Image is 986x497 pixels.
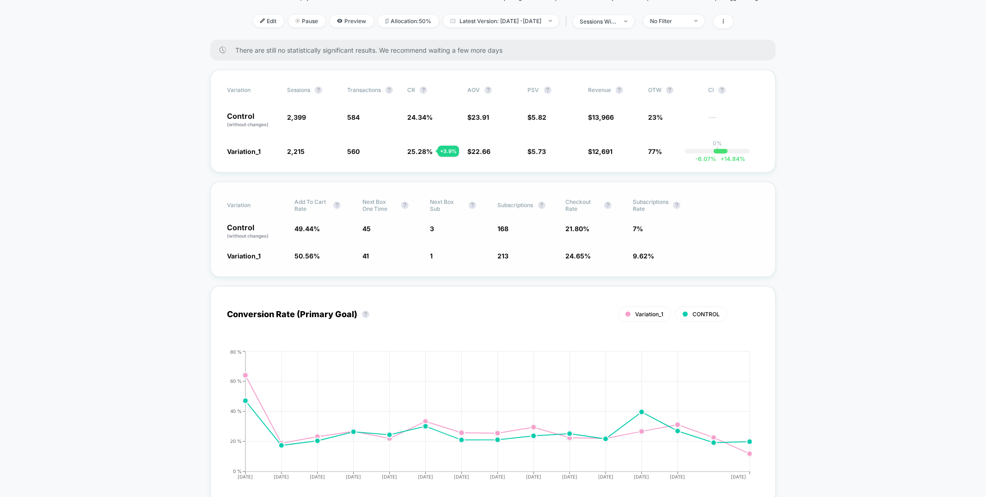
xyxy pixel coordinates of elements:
[592,113,614,121] span: 13,966
[498,202,533,209] span: Subscriptions
[467,147,490,155] span: $
[218,349,750,488] div: CONVERSION_RATE
[287,113,306,121] span: 2,399
[648,147,662,155] span: 77%
[362,252,369,260] span: 41
[650,18,687,25] div: No Filter
[588,113,614,121] span: $
[287,147,305,155] span: 2,215
[378,15,439,27] span: Allocation: 50%
[565,225,589,233] span: 21.80 %
[692,311,720,318] span: CONTROL
[450,18,455,23] img: calendar
[713,140,722,147] p: 0%
[418,474,433,479] tspan: [DATE]
[227,86,278,94] span: Variation
[498,225,509,233] span: 168
[598,474,613,479] tspan: [DATE]
[549,20,552,22] img: end
[634,474,649,479] tspan: [DATE]
[648,113,663,121] span: 23%
[528,147,546,155] span: $
[467,86,480,93] span: AOV
[235,46,758,54] span: There are still no statistically significant results. We recommend waiting a few more days
[227,112,278,128] p: Control
[592,147,612,155] span: 12,691
[565,198,600,212] span: Checkout Rate
[238,474,253,479] tspan: [DATE]
[430,252,433,260] span: 1
[731,474,747,479] tspan: [DATE]
[562,474,577,479] tspan: [DATE]
[287,86,310,93] span: Sessions
[347,113,360,121] span: 584
[438,146,459,157] div: + 3.9 %
[407,147,433,155] span: 25.28 %
[472,147,490,155] span: 22.66
[347,147,360,155] span: 560
[616,86,623,94] button: ?
[430,225,434,233] span: 3
[717,155,746,162] span: 14.84 %
[230,438,242,444] tspan: 20 %
[694,20,698,22] img: end
[227,198,278,212] span: Variation
[717,147,718,153] p: |
[633,252,654,260] span: 9.62 %
[635,311,663,318] span: Variation_1
[295,18,300,23] img: end
[708,115,759,128] span: ---
[604,202,612,209] button: ?
[532,147,546,155] span: 5.73
[407,86,415,93] span: CR
[333,202,341,209] button: ?
[490,474,505,479] tspan: [DATE]
[673,202,680,209] button: ?
[230,349,242,354] tspan: 80 %
[469,202,476,209] button: ?
[310,474,325,479] tspan: [DATE]
[385,18,389,24] img: rebalance
[253,15,284,27] span: Edit
[648,86,699,94] span: OTW
[274,474,289,479] tspan: [DATE]
[382,474,397,479] tspan: [DATE]
[721,155,725,162] span: +
[538,202,545,209] button: ?
[633,198,668,212] span: Subscriptions Rate
[633,225,643,233] span: 7 %
[528,113,547,121] span: $
[443,15,559,27] span: Latest Version: [DATE] - [DATE]
[526,474,541,479] tspan: [DATE]
[288,15,325,27] span: Pause
[532,113,547,121] span: 5.82
[347,86,381,93] span: Transactions
[563,15,573,28] span: |
[484,86,492,94] button: ?
[430,198,464,212] span: Next Box Sub
[315,86,322,94] button: ?
[718,86,726,94] button: ?
[588,86,611,93] span: Revenue
[544,86,551,94] button: ?
[401,202,409,209] button: ?
[330,15,374,27] span: Preview
[588,147,612,155] span: $
[666,86,674,94] button: ?
[670,474,686,479] tspan: [DATE]
[708,86,759,94] span: CI
[472,113,489,121] span: 23.91
[454,474,469,479] tspan: [DATE]
[227,224,285,239] p: Control
[407,113,433,121] span: 24.34 %
[467,113,489,121] span: $
[230,378,242,384] tspan: 60 %
[362,225,371,233] span: 45
[227,252,261,260] span: Variation_1
[294,198,329,212] span: Add To Cart Rate
[624,20,627,22] img: end
[294,225,320,233] span: 49.44 %
[233,468,242,474] tspan: 0 %
[362,198,397,212] span: Next Box One Time
[227,147,261,155] span: Variation_1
